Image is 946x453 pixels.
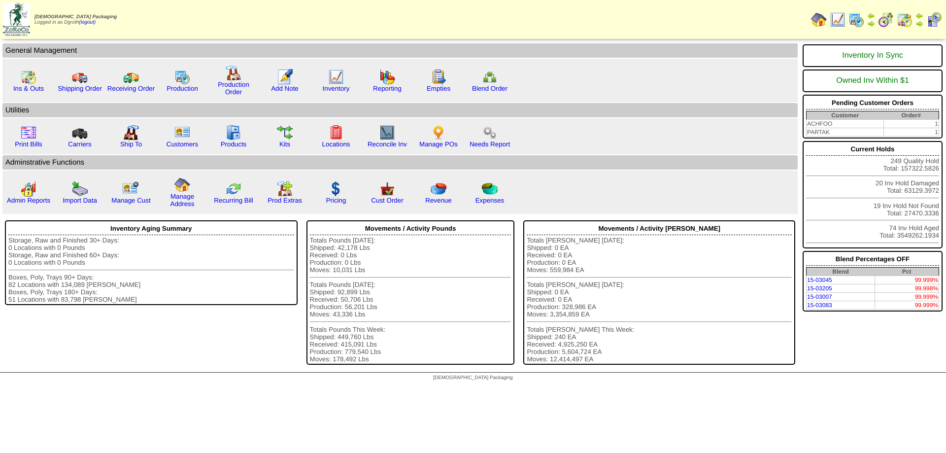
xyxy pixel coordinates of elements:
[72,181,88,197] img: import.gif
[15,140,42,148] a: Print Bills
[2,103,798,117] td: Utilities
[470,140,510,148] a: Needs Report
[806,253,939,266] div: Blend Percentages OFF
[2,155,798,170] td: Adminstrative Functions
[120,140,142,148] a: Ship To
[883,120,939,128] td: 1
[328,125,344,140] img: locations.gif
[373,85,402,92] a: Reporting
[279,140,290,148] a: Kits
[310,222,511,235] div: Movements / Activity Pounds
[875,268,939,276] th: Pct
[482,69,498,85] img: network.png
[807,268,875,276] th: Blend
[379,69,395,85] img: graph.gif
[431,181,446,197] img: pie_chart.png
[419,140,458,148] a: Manage POs
[875,284,939,293] td: 99.998%
[167,85,198,92] a: Production
[7,197,50,204] a: Admin Reports
[123,125,139,140] img: factory2.gif
[122,181,140,197] img: managecust.png
[807,302,832,309] a: 15-03083
[226,125,241,140] img: cabinet.gif
[277,181,293,197] img: prodextras.gif
[883,111,939,120] th: Order#
[806,143,939,156] div: Current Holds
[368,140,407,148] a: Reconcile Inv
[811,12,827,28] img: home.gif
[328,181,344,197] img: dollar.gif
[475,197,505,204] a: Expenses
[170,193,195,208] a: Manage Address
[431,125,446,140] img: po.png
[427,85,450,92] a: Empties
[807,285,832,292] a: 15-03205
[807,128,884,137] td: PARTAK
[482,125,498,140] img: workflow.png
[806,97,939,109] div: Pending Customer Orders
[221,140,247,148] a: Products
[58,85,102,92] a: Shipping Order
[72,69,88,85] img: truck.gif
[226,65,241,81] img: factory.gif
[527,237,792,363] div: Totals [PERSON_NAME] [DATE]: Shipped: 0 EA Received: 0 EA Production: 0 EA Moves: 559,984 EA Tota...
[431,69,446,85] img: workorder.gif
[63,197,97,204] a: Import Data
[878,12,894,28] img: calendarblend.gif
[875,301,939,310] td: 99.999%
[830,12,845,28] img: line_graph.gif
[807,293,832,300] a: 15-03007
[174,177,190,193] img: home.gif
[915,20,923,28] img: arrowright.gif
[326,197,346,204] a: Pricing
[268,197,302,204] a: Prod Extras
[271,85,299,92] a: Add Note
[379,125,395,140] img: line_graph2.gif
[926,12,942,28] img: calendarcustomer.gif
[807,277,832,283] a: 15-03045
[897,12,912,28] img: calendarinout.gif
[277,69,293,85] img: orders.gif
[174,125,190,140] img: customers.gif
[807,111,884,120] th: Customer
[21,181,36,197] img: graph2.png
[277,125,293,140] img: workflow.gif
[3,3,30,36] img: zoroco-logo-small.webp
[2,43,798,58] td: General Management
[425,197,451,204] a: Revenue
[21,69,36,85] img: calendarinout.gif
[8,237,294,303] div: Storage, Raw and Finished 30+ Days: 0 Locations with 0 Pounds Storage, Raw and Finished 60+ Days:...
[867,20,875,28] img: arrowright.gif
[527,222,792,235] div: Movements / Activity [PERSON_NAME]
[915,12,923,20] img: arrowleft.gif
[875,293,939,301] td: 99.999%
[379,181,395,197] img: cust_order.png
[310,237,511,363] div: Totals Pounds [DATE]: Shipped: 42,178 Lbs Received: 0 Lbs Production: 0 Lbs Moves: 10,031 Lbs Tot...
[807,120,884,128] td: ACHFOO
[472,85,507,92] a: Blend Order
[174,69,190,85] img: calendarprod.gif
[34,14,117,25] span: Logged in as Dgroth
[226,181,241,197] img: reconcile.gif
[214,197,253,204] a: Recurring Bill
[806,71,939,90] div: Owned Inv Within $1
[107,85,155,92] a: Receiving Order
[323,85,350,92] a: Inventory
[79,20,96,25] a: (logout)
[482,181,498,197] img: pie_chart2.png
[328,69,344,85] img: line_graph.gif
[34,14,117,20] span: [DEMOGRAPHIC_DATA] Packaging
[883,128,939,137] td: 1
[13,85,44,92] a: Ins & Outs
[848,12,864,28] img: calendarprod.gif
[867,12,875,20] img: arrowleft.gif
[68,140,91,148] a: Carriers
[322,140,350,148] a: Locations
[111,197,150,204] a: Manage Cust
[433,375,512,381] span: [DEMOGRAPHIC_DATA] Packaging
[8,222,294,235] div: Inventory Aging Summary
[72,125,88,140] img: truck3.gif
[167,140,198,148] a: Customers
[806,46,939,65] div: Inventory In Sync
